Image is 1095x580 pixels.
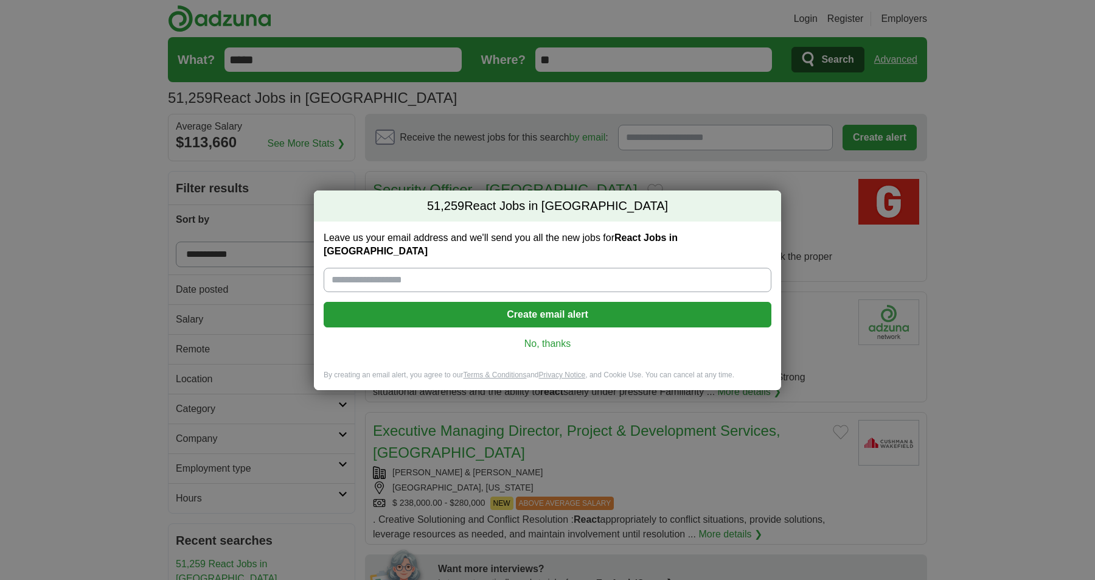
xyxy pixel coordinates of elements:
a: Privacy Notice [539,371,586,379]
a: Terms & Conditions [463,371,526,379]
h2: React Jobs in [GEOGRAPHIC_DATA] [314,190,781,222]
a: No, thanks [333,337,762,351]
label: Leave us your email address and we'll send you all the new jobs for [324,231,771,258]
span: 51,259 [427,198,464,215]
button: Create email alert [324,302,771,327]
div: By creating an email alert, you agree to our and , and Cookie Use. You can cancel at any time. [314,370,781,390]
